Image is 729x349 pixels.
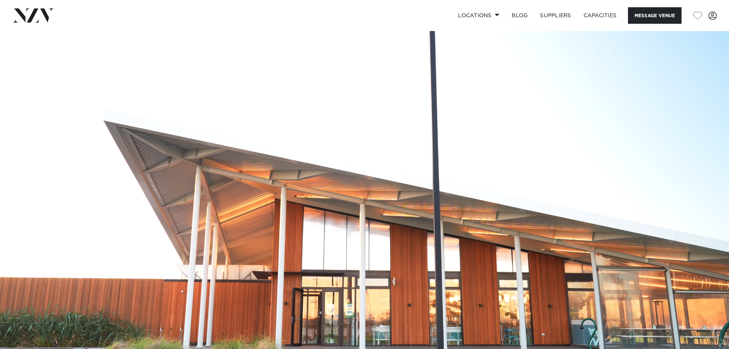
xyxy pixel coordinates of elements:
[506,7,534,24] a: BLOG
[12,8,54,22] img: nzv-logo.png
[452,7,506,24] a: Locations
[577,7,623,24] a: Capacities
[534,7,577,24] a: SUPPLIERS
[628,7,682,24] button: Message Venue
